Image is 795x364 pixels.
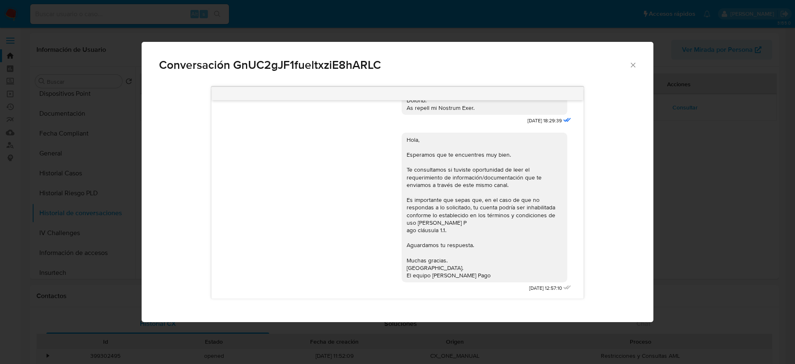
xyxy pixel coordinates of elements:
[159,59,629,71] span: Conversación GnUC2gJF1fueltxziE8hARLC
[407,136,562,279] div: Hola, Esperamos que te encuentres muy bien. Te consultamos si tuviste oportunidad de leer el requ...
[528,117,562,124] span: [DATE] 18:29:39
[142,42,653,323] div: Comunicación
[529,285,562,292] span: [DATE] 12:57:10
[629,61,636,68] button: Cerrar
